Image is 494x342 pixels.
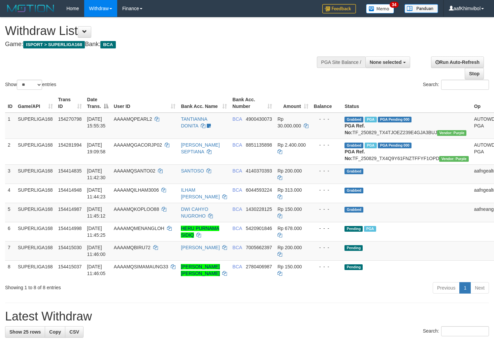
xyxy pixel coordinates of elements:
span: Grabbed [344,168,363,174]
span: Copy 8851135898 to clipboard [246,142,272,148]
span: 154270798 [58,116,82,122]
span: AAAAMQSANTO02 [114,168,155,174]
div: - - - [314,225,339,232]
span: BCA [232,245,242,250]
span: 154414987 [58,206,82,212]
span: AAAAMQBIRU72 [114,245,151,250]
span: PGA Pending [378,143,411,148]
th: Bank Acc. Number: activate to sort column ascending [230,93,275,113]
span: Rp 313.000 [277,187,302,193]
td: 7 [5,241,15,260]
td: 5 [5,203,15,222]
td: TF_250829_TX4Q9Y61FNZTFFYF1OPD [342,139,471,164]
span: [DATE] 11:45:25 [87,226,106,238]
a: HERU PURNAMA SIDIQ [181,226,219,238]
span: Copy 2780406987 to clipboard [246,264,272,269]
a: [PERSON_NAME] [181,245,220,250]
span: AAAAMQMENANGLOH [114,226,164,231]
td: SUPERLIGA168 [15,139,56,164]
span: BCA [232,206,242,212]
div: - - - [314,142,339,148]
span: PGA Pending [378,117,411,122]
span: 154414948 [58,187,82,193]
span: AAAAMQGACORJP02 [114,142,162,148]
td: 2 [5,139,15,164]
span: BCA [100,41,116,48]
span: Rp 150.000 [277,264,302,269]
a: 1 [459,282,471,294]
span: Rp 200.000 [277,168,302,174]
span: 154281994 [58,142,82,148]
select: Showentries [17,80,42,90]
img: panduan.png [404,4,438,13]
div: - - - [314,263,339,270]
span: AAAAMQKOPLOO88 [114,206,159,212]
th: ID [5,93,15,113]
span: Show 25 rows [9,329,41,335]
span: Copy 4900430073 to clipboard [246,116,272,122]
a: ILHAM [PERSON_NAME] [181,187,220,199]
th: Status [342,93,471,113]
span: Copy 5420901846 to clipboard [246,226,272,231]
span: 154415037 [58,264,82,269]
span: Marked by aafsoycanthlai [364,226,376,232]
span: Rp 678.000 [277,226,302,231]
td: SUPERLIGA168 [15,113,56,139]
th: Bank Acc. Name: activate to sort column ascending [178,93,230,113]
th: User ID: activate to sort column ascending [111,93,178,113]
th: Date Trans.: activate to sort column descending [85,93,111,113]
a: [PERSON_NAME] SEPTIANA [181,142,220,154]
span: Copy 1430228125 to clipboard [246,206,272,212]
span: Copy 4140370393 to clipboard [246,168,272,174]
th: Game/API: activate to sort column ascending [15,93,56,113]
span: AAAAMQILHAM3006 [114,187,159,193]
span: Copy 6044593224 to clipboard [246,187,272,193]
span: Pending [344,245,363,251]
span: Grabbed [344,188,363,193]
a: [PERSON_NAME] [PERSON_NAME] [181,264,220,276]
span: Rp 200.000 [277,245,302,250]
td: TF_250829_TX4TJOEZ239E4GJA3BUJ [342,113,471,139]
th: Balance [311,93,342,113]
a: Copy [45,326,65,338]
span: ISPORT > SUPERLIGA168 [23,41,85,48]
span: AAAAMQPEARL2 [114,116,152,122]
span: BCA [232,142,242,148]
span: [DATE] 11:46:00 [87,245,106,257]
td: SUPERLIGA168 [15,203,56,222]
span: [DATE] 11:45:12 [87,206,106,219]
h1: Withdraw List [5,24,323,38]
a: Previous [433,282,460,294]
td: 4 [5,184,15,203]
span: Grabbed [344,143,363,148]
img: Button%20Memo.svg [366,4,394,13]
span: BCA [232,116,242,122]
span: [DATE] 11:46:05 [87,264,106,276]
span: BCA [232,168,242,174]
span: AAAAMQSIMAMAUNG33 [114,264,168,269]
span: BCA [232,264,242,269]
div: - - - [314,167,339,174]
span: 154415030 [58,245,82,250]
a: DWI CAHYO NUGROHO [181,206,208,219]
span: Pending [344,264,363,270]
div: Showing 1 to 8 of 8 entries [5,281,201,291]
a: Next [470,282,489,294]
b: PGA Ref. No: [344,149,365,161]
a: CSV [65,326,84,338]
td: 3 [5,164,15,184]
button: None selected [365,56,410,68]
span: Vendor URL: https://trx4.1velocity.biz [437,130,466,136]
span: BCA [232,226,242,231]
a: Stop [465,68,484,79]
h1: Latest Withdraw [5,310,489,323]
th: Trans ID: activate to sort column ascending [56,93,85,113]
a: Show 25 rows [5,326,45,338]
label: Show entries [5,80,56,90]
a: TANTIANNA DONITA [181,116,207,128]
td: SUPERLIGA168 [15,260,56,279]
img: Feedback.jpg [322,4,356,13]
span: 34 [390,2,399,8]
th: Amount: activate to sort column ascending [275,93,311,113]
span: Rp 30.000.000 [277,116,301,128]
